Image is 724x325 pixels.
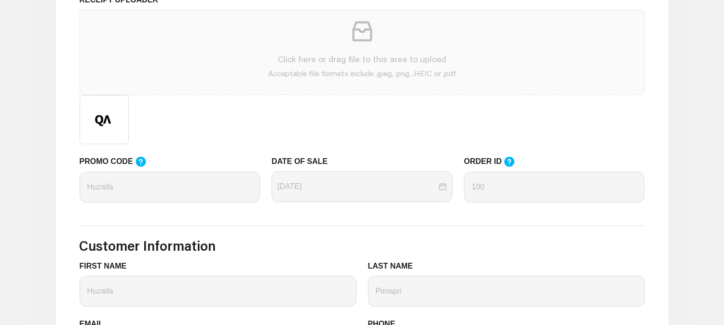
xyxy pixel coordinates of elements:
[80,238,645,254] h3: Customer Information
[368,276,645,307] input: LAST NAME
[88,53,637,66] p: Click here or drag file to this area to upload
[349,18,376,45] span: inbox
[368,260,421,272] label: LAST NAME
[277,181,437,192] input: DATE OF SALE
[464,156,525,168] label: ORDER ID
[272,156,335,167] label: DATE OF SALE
[80,276,356,307] input: FIRST NAME
[88,68,637,79] p: Acceptable file formats include .jpeg, .png, .HEIC or .pdf
[80,156,156,168] label: PROMO CODE
[80,260,134,272] label: FIRST NAME
[80,10,644,95] span: inboxClick here or drag file to this area to uploadAcceptable file formats include .jpeg, .png, ....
